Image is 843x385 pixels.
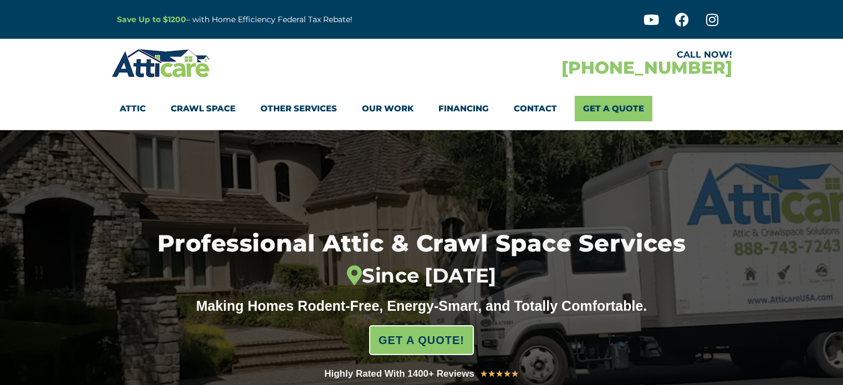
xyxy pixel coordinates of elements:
[117,14,186,24] a: Save Up to $1200
[514,96,557,121] a: Contact
[175,297,668,314] div: Making Homes Rodent-Free, Energy-Smart, and Totally Comfortable.
[120,96,146,121] a: Attic
[422,50,732,59] div: CALL NOW!
[480,367,519,381] div: 5/5
[324,366,474,382] div: Highly Rated With 1400+ Reviews
[379,329,464,351] span: GET A QUOTE!
[369,325,474,355] a: GET A QUOTE!
[117,13,476,26] p: – with Home Efficiency Federal Tax Rebate!
[362,96,413,121] a: Our Work
[495,367,503,381] i: ★
[171,96,236,121] a: Crawl Space
[438,96,489,121] a: Financing
[480,367,488,381] i: ★
[488,367,495,381] i: ★
[260,96,337,121] a: Other Services
[103,232,740,288] h1: Professional Attic & Crawl Space Services
[575,96,652,121] a: Get A Quote
[120,96,724,121] nav: Menu
[103,264,740,288] div: Since [DATE]
[503,367,511,381] i: ★
[511,367,519,381] i: ★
